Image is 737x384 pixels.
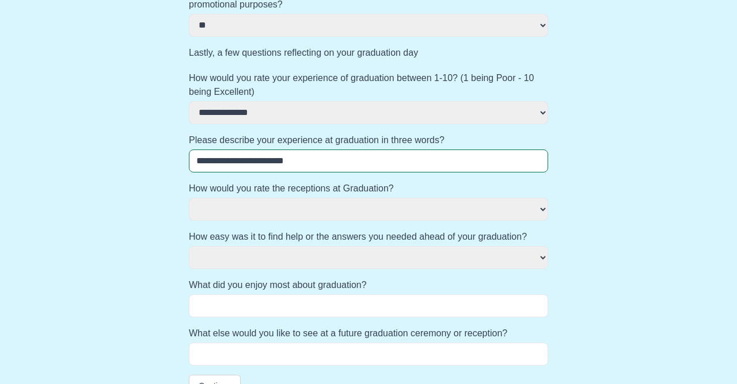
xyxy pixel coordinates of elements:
label: What did you enjoy most about graduation? [189,278,548,292]
label: Please describe your experience at graduation in three words? [189,133,548,147]
label: How easy was it to find help or the answers you needed ahead of your graduation? [189,230,548,244]
label: How would you rate the receptions at Graduation? [189,182,548,195]
label: Lastly, a few questions reflecting on your graduation day [189,46,548,60]
label: How would you rate your experience of graduation between 1-10? (1 being Poor - 10 being Excellent) [189,71,548,99]
label: What else would you like to see at a future graduation ceremony or reception? [189,327,548,340]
